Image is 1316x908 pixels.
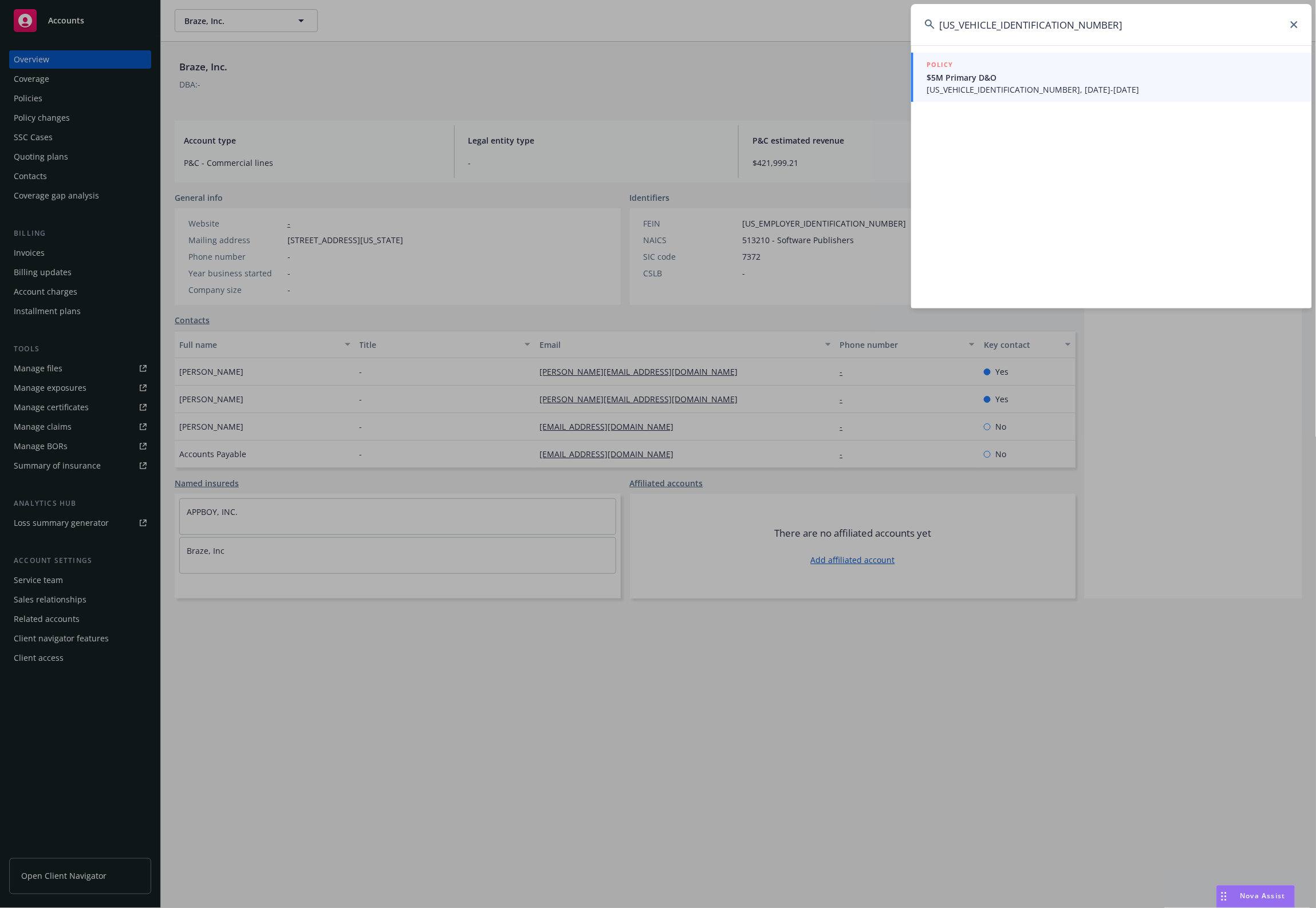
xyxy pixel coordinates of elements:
[1216,885,1295,908] button: Nova Assist
[1217,886,1231,907] div: Drag to move
[927,84,1298,96] span: [US_VEHICLE_IDENTIFICATION_NUMBER], [DATE]-[DATE]
[1240,891,1286,901] span: Nova Assist
[927,59,953,70] h5: POLICY
[911,53,1312,102] a: POLICY$5M Primary D&O[US_VEHICLE_IDENTIFICATION_NUMBER], [DATE]-[DATE]
[927,72,1298,84] span: $5M Primary D&O
[911,4,1312,45] input: Search...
